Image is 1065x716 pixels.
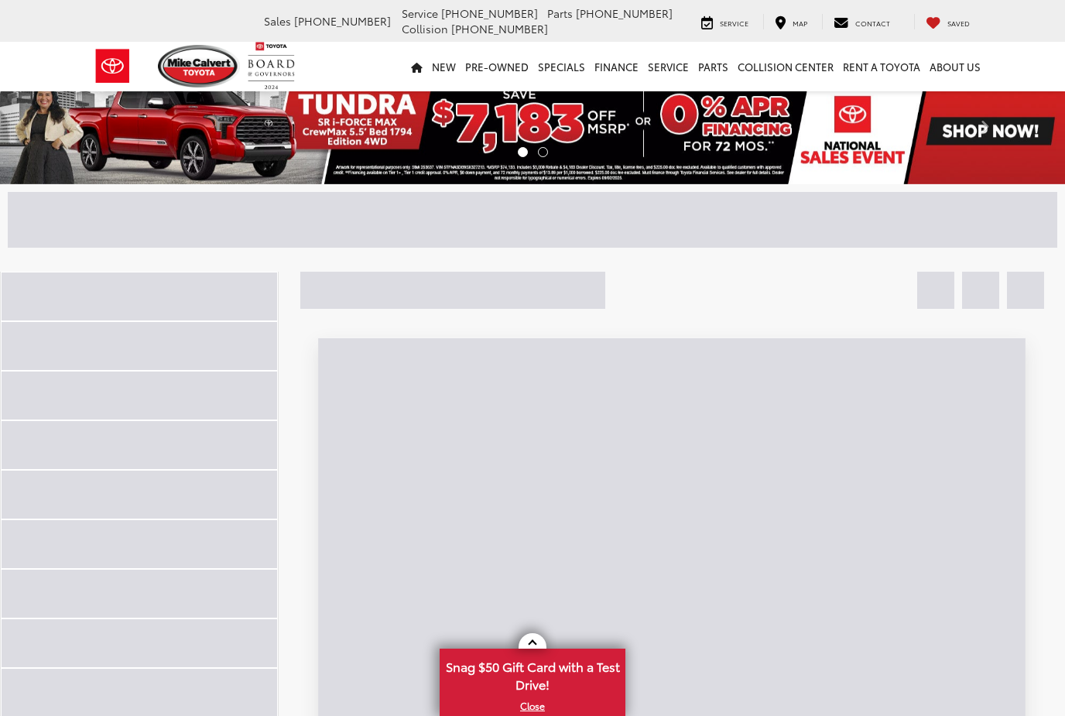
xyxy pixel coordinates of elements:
a: Finance [590,42,643,91]
a: Map [763,14,819,29]
img: Mike Calvert Toyota [158,45,240,87]
span: [PHONE_NUMBER] [576,5,673,21]
span: Collision [402,21,448,36]
a: Collision Center [733,42,838,91]
a: My Saved Vehicles [914,14,981,29]
span: Map [793,18,807,28]
span: Service [720,18,748,28]
span: Service [402,5,438,21]
a: Home [406,42,427,91]
a: New [427,42,461,91]
a: Service [643,42,693,91]
span: Saved [947,18,970,28]
span: [PHONE_NUMBER] [451,21,548,36]
span: [PHONE_NUMBER] [441,5,538,21]
a: Contact [822,14,902,29]
span: Parts [547,5,573,21]
img: Toyota [84,41,142,91]
a: About Us [925,42,985,91]
a: Specials [533,42,590,91]
a: Parts [693,42,733,91]
span: Snag $50 Gift Card with a Test Drive! [441,650,624,697]
span: Contact [855,18,890,28]
span: [PHONE_NUMBER] [294,13,391,29]
a: Service [690,14,760,29]
a: Rent a Toyota [838,42,925,91]
span: Sales [264,13,291,29]
a: Pre-Owned [461,42,533,91]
